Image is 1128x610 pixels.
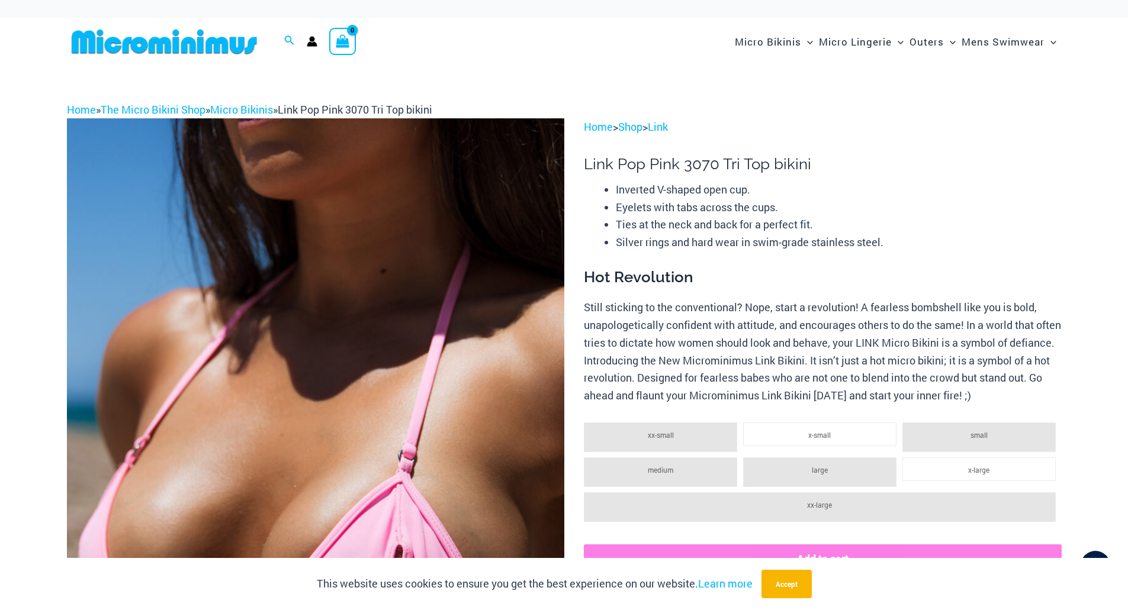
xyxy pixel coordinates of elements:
a: Micro BikinisMenu ToggleMenu Toggle [732,24,816,60]
a: Micro LingerieMenu ToggleMenu Toggle [816,24,907,60]
li: x-large [902,457,1056,481]
a: Micro Bikinis [210,102,273,117]
a: Mens SwimwearMenu ToggleMenu Toggle [959,24,1059,60]
li: Inverted V-shaped open cup. [616,181,1061,199]
h3: Hot Revolution [584,267,1061,288]
h1: Link Pop Pink 3070 Tri Top bikini [584,155,1061,173]
span: x-large [968,465,989,475]
span: xx-large [807,500,832,509]
span: Micro Lingerie [819,27,892,57]
li: medium [584,457,737,487]
li: large [743,457,896,487]
a: Home [67,102,96,117]
span: Menu Toggle [944,27,956,57]
li: Ties at the neck and back for a perfect fit. [616,216,1061,234]
span: Menu Toggle [1045,27,1056,57]
span: Mens Swimwear [962,27,1045,57]
a: Learn more [698,576,753,590]
li: Silver rings and hard wear in swim-grade stainless steel. [616,234,1061,251]
li: x-small [743,422,896,446]
span: Menu Toggle [801,27,813,57]
span: Menu Toggle [892,27,904,57]
span: small [970,430,988,440]
a: Account icon link [307,36,317,47]
span: Link Pop Pink 3070 Tri Top bikini [278,102,432,117]
span: large [812,465,828,475]
a: Search icon link [284,34,295,49]
li: xx-large [584,492,1055,522]
a: OutersMenu ToggleMenu Toggle [907,24,959,60]
a: The Micro Bikini Shop [101,102,205,117]
span: x-small [808,430,831,440]
nav: Site Navigation [730,22,1062,62]
button: Add to cart [584,544,1061,573]
p: > > [584,118,1061,136]
img: MM SHOP LOGO FLAT [67,28,262,55]
a: Home [584,120,613,134]
li: xx-small [584,422,737,452]
span: » » » [67,102,432,117]
p: This website uses cookies to ensure you get the best experience on our website. [317,575,753,593]
li: small [902,422,1056,452]
button: Accept [761,570,812,598]
span: Outers [910,27,944,57]
li: Eyelets with tabs across the cups. [616,199,1061,217]
a: Link [648,120,668,134]
span: Micro Bikinis [735,27,801,57]
p: Still sticking to the conventional? Nope, start a revolution! A fearless bombshell like you is bo... [584,299,1061,404]
a: View Shopping Cart, empty [329,28,356,55]
a: Shop [618,120,642,134]
span: medium [648,465,673,475]
span: xx-small [648,430,674,440]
